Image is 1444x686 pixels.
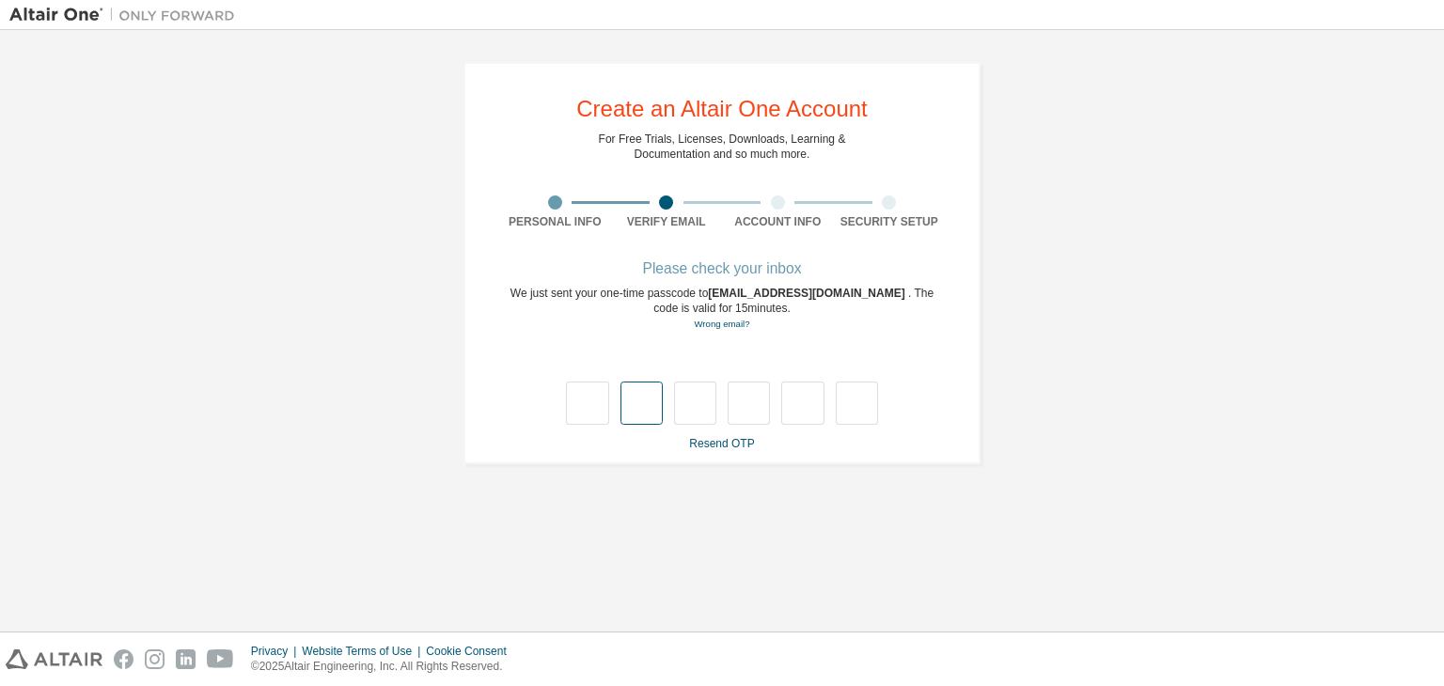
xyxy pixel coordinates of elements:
[9,6,244,24] img: Altair One
[114,649,133,669] img: facebook.svg
[599,132,846,162] div: For Free Trials, Licenses, Downloads, Learning & Documentation and so much more.
[251,659,518,675] p: © 2025 Altair Engineering, Inc. All Rights Reserved.
[834,214,946,229] div: Security Setup
[722,214,834,229] div: Account Info
[499,214,611,229] div: Personal Info
[611,214,723,229] div: Verify Email
[689,437,754,450] a: Resend OTP
[6,649,102,669] img: altair_logo.svg
[426,644,517,659] div: Cookie Consent
[207,649,234,669] img: youtube.svg
[499,263,945,274] div: Please check your inbox
[251,644,302,659] div: Privacy
[694,319,749,329] a: Go back to the registration form
[302,644,426,659] div: Website Terms of Use
[576,98,868,120] div: Create an Altair One Account
[176,649,196,669] img: linkedin.svg
[499,286,945,332] div: We just sent your one-time passcode to . The code is valid for 15 minutes.
[708,287,908,300] span: [EMAIL_ADDRESS][DOMAIN_NAME]
[145,649,165,669] img: instagram.svg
